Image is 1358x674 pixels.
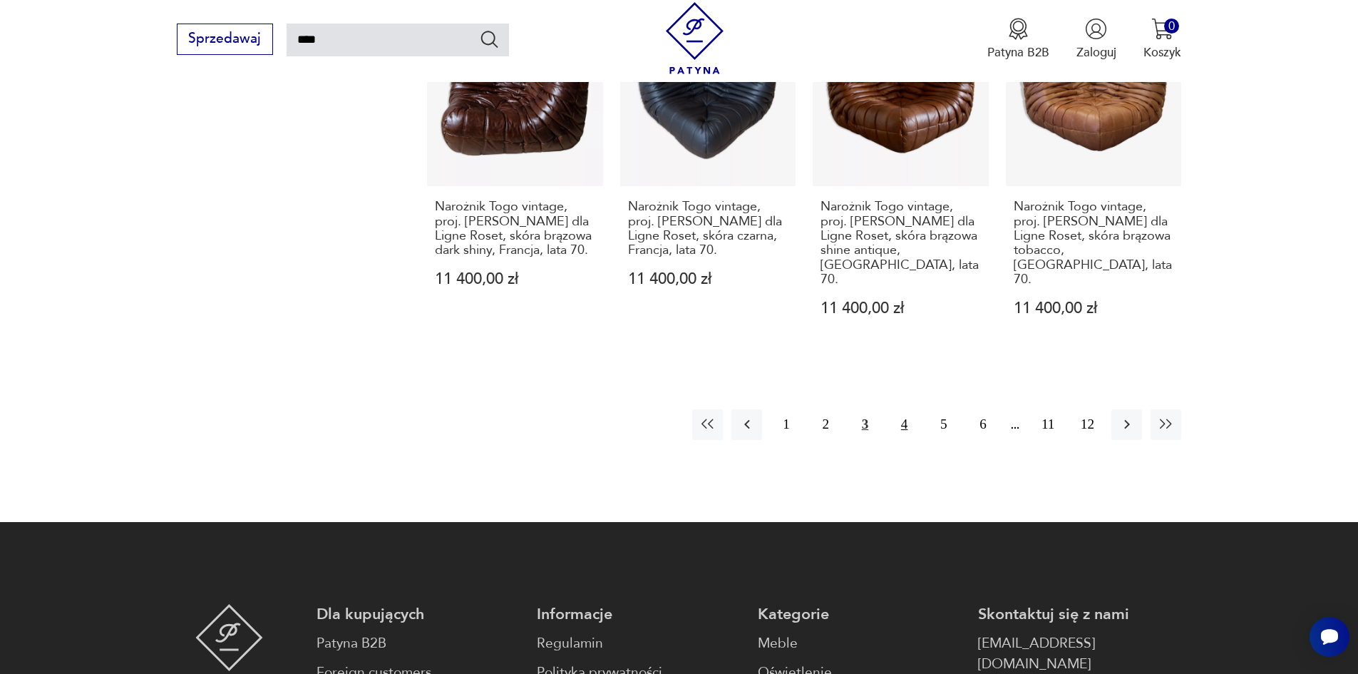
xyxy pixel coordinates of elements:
[1143,44,1181,61] p: Koszyk
[1076,18,1116,61] button: Zaloguj
[427,11,603,349] a: KlasykNarożnik Togo vintage, proj. M. Ducaroy dla Ligne Roset, skóra brązowa dark shiny, Francja,...
[889,409,920,440] button: 4
[435,272,595,287] p: 11 400,00 zł
[1006,11,1182,349] a: KlasykNarożnik Togo vintage, proj. M. Ducaroy dla Ligne Roset, skóra brązowa tobacco, Francja, la...
[771,409,801,440] button: 1
[967,409,998,440] button: 6
[628,272,788,287] p: 11 400,00 zł
[1151,18,1173,40] img: Ikona koszyka
[758,604,961,625] p: Kategorie
[177,24,273,55] button: Sprzedawaj
[821,200,981,287] h3: Narożnik Togo vintage, proj. [PERSON_NAME] dla Ligne Roset, skóra brązowa shine antique, [GEOGRAP...
[317,604,520,625] p: Dla kupujących
[978,604,1181,625] p: Skontaktuj się z nami
[435,200,595,258] h3: Narożnik Togo vintage, proj. [PERSON_NAME] dla Ligne Roset, skóra brązowa dark shiny, Francja, la...
[1076,44,1116,61] p: Zaloguj
[987,18,1049,61] button: Patyna B2B
[1007,18,1029,40] img: Ikona medalu
[620,11,796,349] a: KlasykNarożnik Togo vintage, proj. M. Ducaroy dla Ligne Roset, skóra czarna, Francja, lata 70.Nar...
[628,200,788,258] h3: Narożnik Togo vintage, proj. [PERSON_NAME] dla Ligne Roset, skóra czarna, Francja, lata 70.
[177,34,273,46] a: Sprzedawaj
[537,604,740,625] p: Informacje
[1085,18,1107,40] img: Ikonka użytkownika
[479,29,500,49] button: Szukaj
[987,18,1049,61] a: Ikona medaluPatyna B2B
[850,409,880,440] button: 3
[1164,19,1179,34] div: 0
[537,633,740,654] a: Regulamin
[1014,301,1174,316] p: 11 400,00 zł
[758,633,961,654] a: Meble
[821,301,981,316] p: 11 400,00 zł
[811,409,841,440] button: 2
[1310,617,1349,657] iframe: Smartsupp widget button
[1143,18,1181,61] button: 0Koszyk
[987,44,1049,61] p: Patyna B2B
[659,2,731,74] img: Patyna - sklep z meblami i dekoracjami vintage
[928,409,959,440] button: 5
[317,633,520,654] a: Patyna B2B
[195,604,263,671] img: Patyna - sklep z meblami i dekoracjami vintage
[1033,409,1064,440] button: 11
[1072,409,1103,440] button: 12
[813,11,989,349] a: KlasykNarożnik Togo vintage, proj. M. Ducaroy dla Ligne Roset, skóra brązowa shine antique, Franc...
[1014,200,1174,287] h3: Narożnik Togo vintage, proj. [PERSON_NAME] dla Ligne Roset, skóra brązowa tobacco, [GEOGRAPHIC_DA...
